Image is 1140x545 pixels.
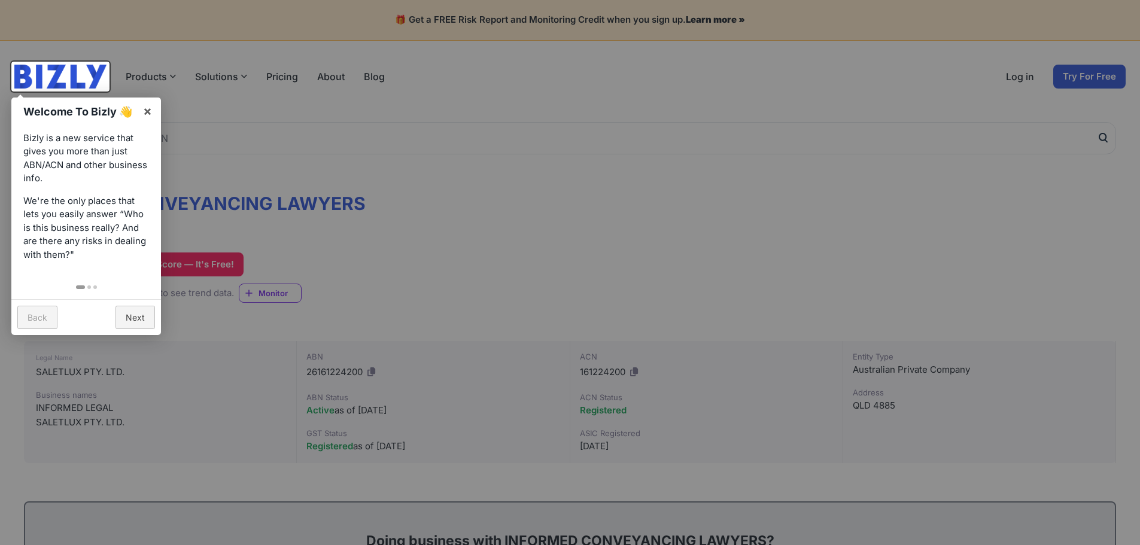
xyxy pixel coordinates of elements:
[23,132,149,185] p: Bizly is a new service that gives you more than just ABN/ACN and other business info.
[134,98,161,124] a: ×
[17,306,57,329] a: Back
[23,103,136,120] h1: Welcome To Bizly 👋
[23,194,149,262] p: We're the only places that lets you easily answer “Who is this business really? And are there any...
[115,306,155,329] a: Next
